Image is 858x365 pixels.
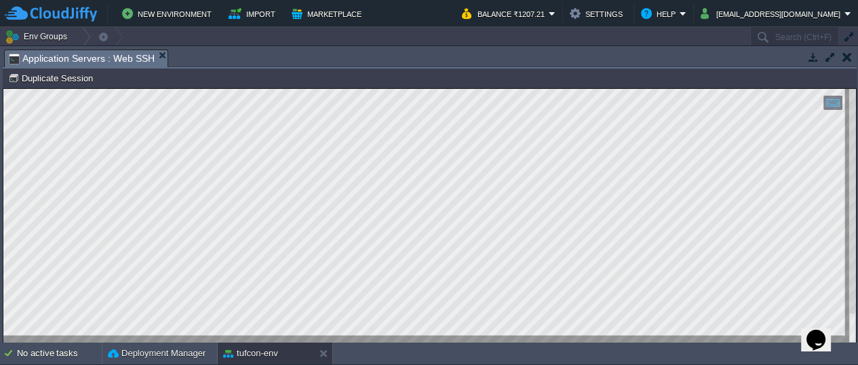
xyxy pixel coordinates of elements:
[462,5,549,22] button: Balance ₹1207.21
[641,5,680,22] button: Help
[8,72,97,84] button: Duplicate Session
[122,5,216,22] button: New Environment
[9,50,155,67] span: Application Servers : Web SSH
[223,347,278,360] button: tufcon-env
[701,5,844,22] button: [EMAIL_ADDRESS][DOMAIN_NAME]
[570,5,627,22] button: Settings
[229,5,279,22] button: Import
[108,347,206,360] button: Deployment Manager
[17,343,102,364] div: No active tasks
[5,5,97,22] img: CloudJiffy
[5,27,72,46] button: Env Groups
[801,311,844,351] iframe: chat widget
[292,5,366,22] button: Marketplace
